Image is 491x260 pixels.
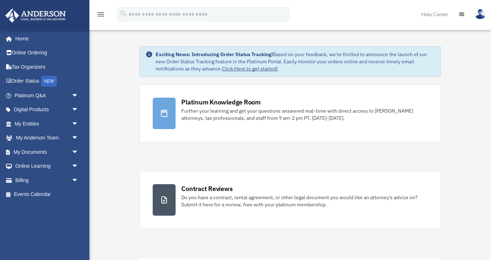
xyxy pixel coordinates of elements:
[181,184,232,193] div: Contract Reviews
[3,9,68,23] img: Anderson Advisors Platinum Portal
[139,84,441,142] a: Platinum Knowledge Room Further your learning and get your questions answered real-time with dire...
[5,159,89,173] a: Online Learningarrow_drop_down
[5,187,89,202] a: Events Calendar
[5,131,89,145] a: My Anderson Teamarrow_drop_down
[97,13,105,19] a: menu
[475,9,486,19] img: User Pic
[72,88,86,103] span: arrow_drop_down
[156,51,273,58] strong: Exciting News: Introducing Order Status Tracking!
[181,194,427,208] div: Do you have a contract, rental agreement, or other legal document you would like an attorney's ad...
[156,51,434,72] div: Based on your feedback, we're thrilled to announce the launch of our new Order Status Tracking fe...
[72,103,86,117] span: arrow_drop_down
[5,74,89,89] a: Order StatusNEW
[72,131,86,146] span: arrow_drop_down
[72,173,86,188] span: arrow_drop_down
[119,10,127,18] i: search
[97,10,105,19] i: menu
[5,31,86,46] a: Home
[181,98,261,107] div: Platinum Knowledge Room
[5,117,89,131] a: My Entitiesarrow_drop_down
[5,145,89,159] a: My Documentsarrow_drop_down
[5,103,89,117] a: Digital Productsarrow_drop_down
[139,171,441,229] a: Contract Reviews Do you have a contract, rental agreement, or other legal document you would like...
[5,173,89,187] a: Billingarrow_drop_down
[181,107,427,122] div: Further your learning and get your questions answered real-time with direct access to [PERSON_NAM...
[72,159,86,174] span: arrow_drop_down
[5,88,89,103] a: Platinum Q&Aarrow_drop_down
[72,117,86,131] span: arrow_drop_down
[5,46,89,60] a: Online Ordering
[41,76,57,87] div: NEW
[222,65,278,72] a: Click Here to get started!
[5,60,89,74] a: Tax Organizers
[72,145,86,160] span: arrow_drop_down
